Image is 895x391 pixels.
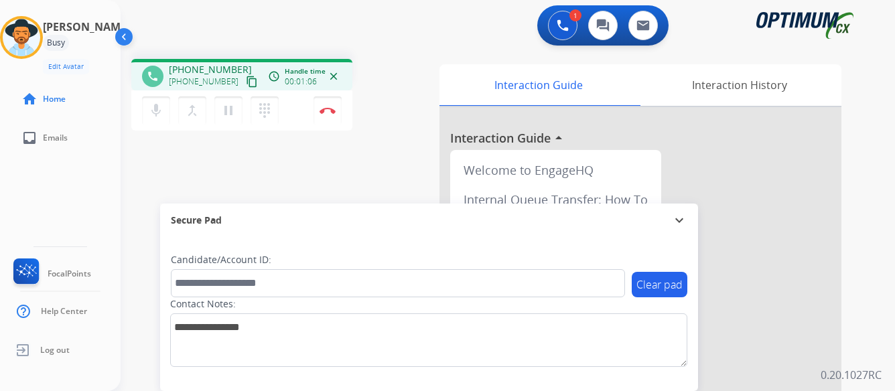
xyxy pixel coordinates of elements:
[671,212,687,228] mat-icon: expand_more
[43,35,69,51] div: Busy
[439,64,637,106] div: Interaction Guide
[171,253,271,266] label: Candidate/Account ID:
[41,306,87,317] span: Help Center
[456,185,656,214] div: Internal Queue Transfer: How To
[821,367,882,383] p: 0.20.1027RC
[40,345,70,356] span: Log out
[220,102,236,119] mat-icon: pause
[268,70,280,82] mat-icon: access_time
[11,258,91,289] a: FocalPoints
[148,102,164,119] mat-icon: mic
[169,63,252,76] span: [PHONE_NUMBER]
[170,297,236,311] label: Contact Notes:
[21,130,38,146] mat-icon: inbox
[320,107,336,114] img: control
[43,133,68,143] span: Emails
[569,9,581,21] div: 1
[48,268,91,279] span: FocalPoints
[43,59,89,74] button: Edit Avatar
[184,102,200,119] mat-icon: merge_type
[285,76,317,87] span: 00:01:06
[171,214,222,227] span: Secure Pad
[246,76,258,88] mat-icon: content_copy
[285,66,326,76] span: Handle time
[257,102,273,119] mat-icon: dialpad
[3,19,40,56] img: avatar
[632,272,687,297] button: Clear pad
[21,91,38,107] mat-icon: home
[169,76,238,87] span: [PHONE_NUMBER]
[456,155,656,185] div: Welcome to EngageHQ
[328,70,340,82] mat-icon: close
[637,64,841,106] div: Interaction History
[43,94,66,104] span: Home
[43,19,130,35] h3: [PERSON_NAME]
[147,70,159,82] mat-icon: phone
